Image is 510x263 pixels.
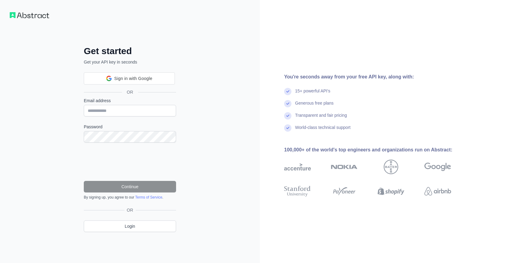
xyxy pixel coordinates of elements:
label: Password [84,124,176,130]
label: Email address [84,98,176,104]
div: Sign in with Google [84,72,175,85]
button: Continue [84,181,176,192]
h2: Get started [84,46,176,57]
img: check mark [284,112,291,119]
span: Sign in with Google [114,75,152,82]
img: airbnb [424,185,451,198]
img: shopify [378,185,404,198]
div: 100,000+ of the world's top engineers and organizations run on Abstract: [284,146,471,154]
div: 15+ powerful API's [295,88,330,100]
p: Get your API key in seconds [84,59,176,65]
img: check mark [284,124,291,132]
img: payoneer [331,185,358,198]
div: Generous free plans [295,100,334,112]
img: check mark [284,88,291,95]
img: bayer [384,160,398,174]
img: google [424,160,451,174]
span: OR [124,207,136,213]
div: World-class technical support [295,124,351,137]
img: nokia [331,160,358,174]
a: Terms of Service [135,195,162,199]
div: Transparent and fair pricing [295,112,347,124]
a: Login [84,220,176,232]
img: Workflow [10,12,49,18]
img: check mark [284,100,291,107]
img: stanford university [284,185,311,198]
iframe: reCAPTCHA [84,150,176,174]
div: By signing up, you agree to our . [84,195,176,200]
img: accenture [284,160,311,174]
span: OR [122,89,138,95]
div: You're seconds away from your free API key, along with: [284,73,471,81]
